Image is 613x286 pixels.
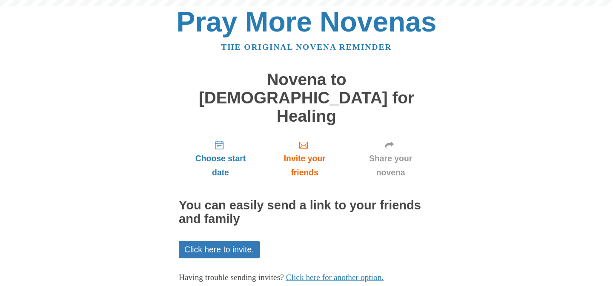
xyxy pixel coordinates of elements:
[179,241,260,258] a: Click here to invite.
[221,43,392,51] a: The original novena reminder
[271,152,338,180] span: Invite your friends
[179,71,434,125] h1: Novena to [DEMOGRAPHIC_DATA] for Healing
[262,134,347,184] a: Invite your friends
[286,273,384,282] a: Click here for another option.
[179,199,434,226] h2: You can easily send a link to your friends and family
[355,152,426,180] span: Share your novena
[179,273,284,282] span: Having trouble sending invites?
[177,6,437,37] a: Pray More Novenas
[347,134,434,184] a: Share your novena
[179,134,262,184] a: Choose start date
[187,152,254,180] span: Choose start date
